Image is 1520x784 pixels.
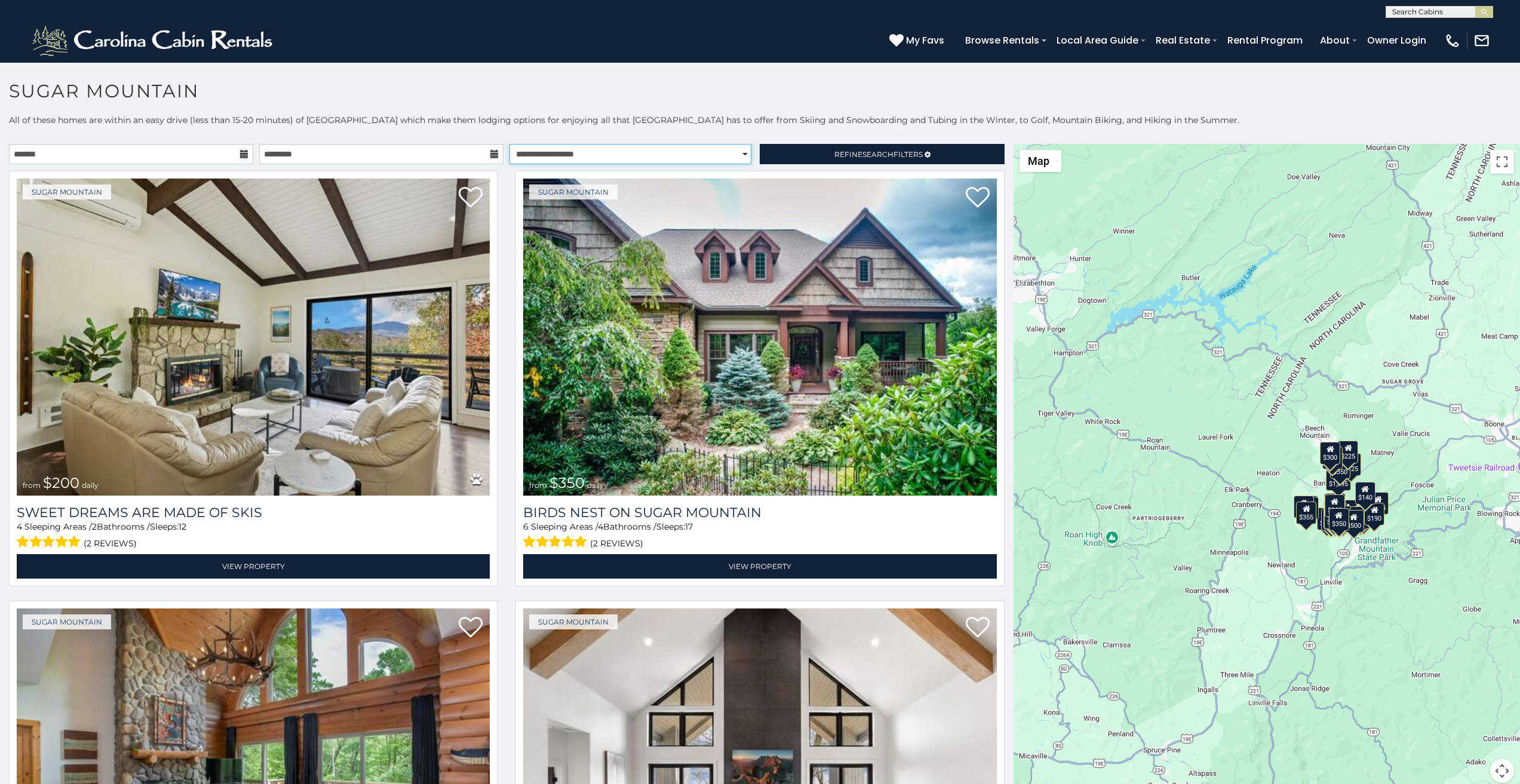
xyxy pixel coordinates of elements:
img: mail-regular-white.png [1473,32,1490,49]
a: My Favs [889,33,947,48]
div: $140 [1355,482,1375,505]
div: $1,095 [1325,468,1350,491]
a: Local Area Guide [1051,30,1144,51]
span: from [529,481,547,490]
div: $155 [1321,508,1341,531]
a: Add to favorites [966,186,990,211]
div: $240 [1293,496,1313,518]
span: Map [1028,155,1049,167]
span: daily [587,481,604,490]
div: $375 [1324,506,1344,529]
a: Browse Rentals [959,30,1045,51]
span: My Favs [906,33,944,48]
a: RefineSearchFilters [760,144,1004,164]
span: 4 [17,521,22,532]
div: $265 [1325,493,1345,516]
a: Owner Login [1361,30,1432,51]
div: $355 [1296,502,1316,524]
div: $300 [1320,442,1340,465]
a: Real Estate [1150,30,1216,51]
div: $190 [1324,493,1344,516]
span: (2 reviews) [84,536,137,551]
button: Change map style [1020,150,1061,172]
div: $300 [1325,494,1345,517]
a: Add to favorites [459,186,483,211]
div: $500 [1344,510,1364,533]
div: $350 [1329,508,1349,531]
a: View Property [17,554,490,579]
a: About [1314,30,1356,51]
a: Add to favorites [459,616,483,641]
div: $190 [1364,503,1384,525]
span: from [23,481,41,490]
a: Sugar Mountain [23,185,111,199]
a: Birds Nest On Sugar Mountain from $350 daily [523,179,996,496]
button: Map camera controls [1490,759,1514,783]
div: Sleeping Areas / Bathrooms / Sleeps: [17,521,490,551]
div: Sleeping Areas / Bathrooms / Sleeps: [523,521,996,551]
img: White-1-2.png [30,23,278,59]
button: Toggle fullscreen view [1490,150,1514,174]
a: Sugar Mountain [23,614,111,629]
span: Search [862,150,893,159]
a: Sugar Mountain [529,614,618,629]
div: $225 [1338,441,1358,463]
span: 12 [179,521,186,532]
span: (2 reviews) [590,536,643,551]
div: $200 [1336,500,1356,522]
a: Rental Program [1221,30,1309,51]
a: Sweet Dreams Are Made Of Skis [17,505,490,521]
img: phone-regular-white.png [1444,32,1461,49]
div: $170 [1322,447,1343,469]
span: 17 [685,521,693,532]
span: 4 [598,521,603,532]
div: $195 [1350,506,1370,529]
div: $125 [1341,453,1361,476]
span: daily [82,481,99,490]
div: $155 [1368,492,1389,515]
img: Sweet Dreams Are Made Of Skis [17,179,490,496]
span: Refine Filters [834,150,923,159]
a: Sweet Dreams Are Made Of Skis from $200 daily [17,179,490,496]
span: 2 [92,521,97,532]
span: $200 [43,474,79,491]
span: 6 [523,521,529,532]
div: $350 [1329,456,1350,479]
span: $350 [549,474,585,491]
a: Sugar Mountain [529,185,618,199]
a: Add to favorites [966,616,990,641]
a: Birds Nest On Sugar Mountain [523,505,996,521]
img: Birds Nest On Sugar Mountain [523,179,996,496]
div: $225 [1298,497,1319,519]
div: $175 [1324,507,1344,530]
a: View Property [523,554,996,579]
